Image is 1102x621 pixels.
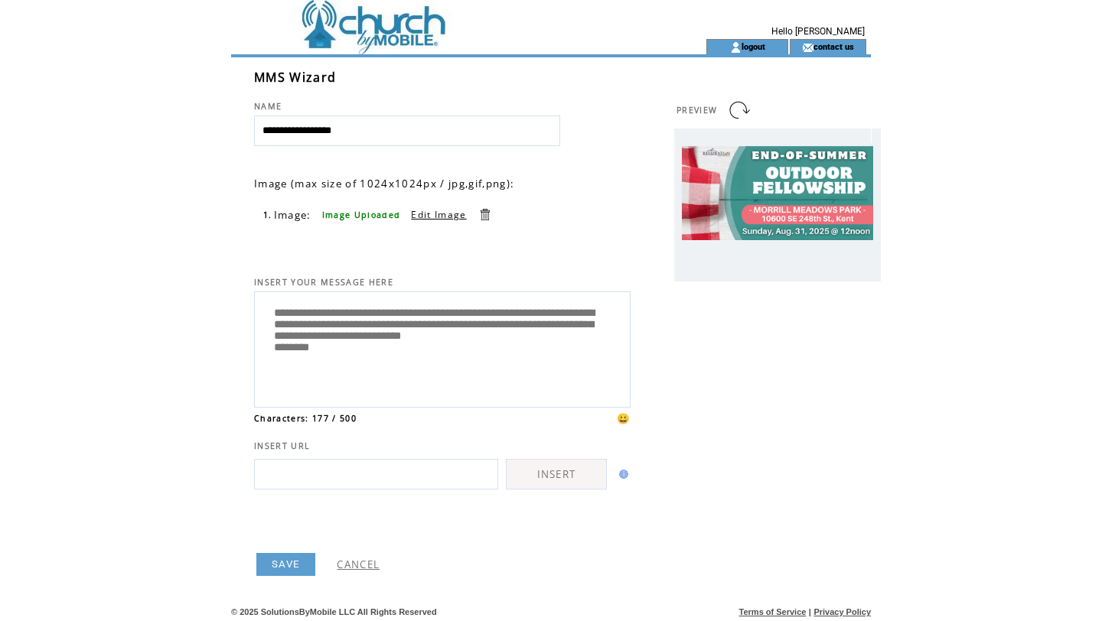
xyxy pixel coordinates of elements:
[617,411,631,425] span: 😀
[742,41,765,51] a: logout
[254,177,514,190] span: Image (max size of 1024x1024px / jpg,gif,png):
[478,207,492,222] a: Delete this item
[254,277,393,288] span: INSERT YOUR MESSAGE HERE
[254,441,310,451] span: INSERT URL
[256,553,315,576] a: SAVE
[615,470,628,479] img: help.gif
[337,558,380,571] a: CANCEL
[813,41,854,51] a: contact us
[263,210,272,220] span: 1.
[274,208,311,222] span: Image:
[739,607,807,616] a: Terms of Service
[813,607,871,616] a: Privacy Policy
[254,413,357,424] span: Characters: 177 / 500
[730,41,742,54] img: account_icon.gif
[506,459,607,489] a: INSERT
[411,208,466,221] a: Edit Image
[231,607,437,616] span: © 2025 SolutionsByMobile LLC All Rights Reserved
[677,105,717,115] span: PREVIEW
[254,101,282,112] span: NAME
[254,69,336,86] span: MMS Wizard
[771,26,865,37] span: Hello [PERSON_NAME]
[809,607,811,616] span: |
[322,210,401,220] span: Image Uploaded
[802,41,813,54] img: contact_us_icon.gif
